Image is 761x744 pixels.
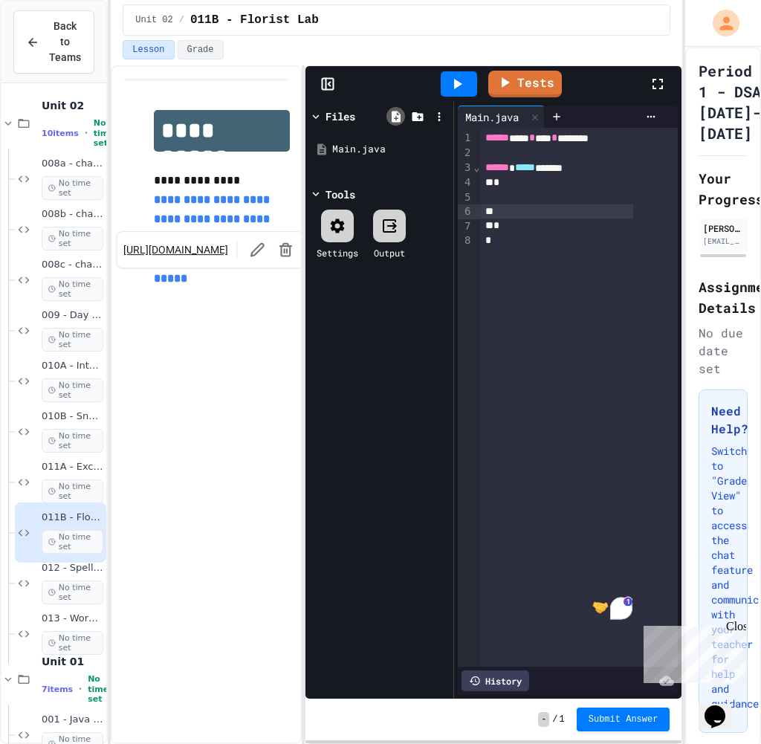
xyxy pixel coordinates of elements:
span: No time set [42,328,103,352]
div: 1 [458,131,473,146]
div: History [462,670,529,691]
span: 012 - Spelling Rules [42,562,103,575]
div: [PERSON_NAME] [703,221,743,235]
span: 013 - WordGameDictionary.java [42,612,103,625]
span: No time set [42,580,103,604]
div: 8 [458,233,473,248]
span: 010B - SnackKiosk [42,410,103,423]
span: 10 items [42,129,79,138]
span: / [552,714,557,725]
span: Unit 02 [42,99,103,112]
span: 011A - Exceptions Method [42,461,103,473]
div: To enrich screen reader interactions, please activate Accessibility in Grammarly extension settings [481,128,679,667]
h1: Period 1 - DSA [DATE]-[DATE] [699,60,761,143]
span: 009 - Day enum [42,309,103,322]
span: 008c - char Practice III (optional) [42,259,103,271]
span: 011B - Florist Lab [190,11,319,29]
span: Unit 02 [135,14,172,26]
button: Lesson [123,40,174,59]
h2: Assignment Details [699,276,748,318]
a: Tests [488,71,562,97]
iframe: chat widget [638,620,746,683]
div: Tools [326,187,355,202]
span: - [538,712,549,727]
div: 6 [458,204,473,219]
div: Main.java [332,142,448,157]
span: 7 items [42,685,73,694]
span: / [179,14,184,26]
span: 008a - char Practice I [42,158,103,170]
div: Files [326,109,355,124]
span: No time set [42,227,103,250]
span: 011B - Florist Lab [42,511,103,524]
div: 2 [458,146,473,161]
div: [EMAIL_ADDRESS][DOMAIN_NAME] [703,236,743,247]
div: 7 [458,219,473,234]
div: Main.java [458,106,545,128]
span: No time set [42,176,103,200]
span: No time set [88,674,109,704]
span: No time set [42,277,103,301]
span: No time set [42,631,103,655]
span: 1 [560,714,565,725]
div: My Account [697,6,743,40]
a: [URL][DOMAIN_NAME] [123,242,228,257]
div: Main.java [458,109,526,125]
span: Submit Answer [589,714,658,725]
span: 001 - Java Review [42,714,103,726]
iframe: chat widget [699,685,746,729]
button: Grade [178,40,224,59]
span: No time set [42,378,103,402]
span: No time set [94,118,114,148]
span: 010A - Interesting Numbers [42,360,103,372]
span: Fold line [473,161,480,173]
span: No time set [42,479,103,503]
div: 4 [458,175,473,190]
span: 008b - char Practice II [42,208,103,221]
h2: Your Progress [699,168,748,210]
span: No time set [42,530,103,554]
div: Output [374,246,405,259]
span: • [79,683,82,695]
span: • [85,127,88,139]
span: No time set [42,429,103,453]
div: 3 [458,161,473,175]
div: Settings [317,246,358,259]
p: Switch to "Grade View" to access the chat feature and communicate with your teacher for help and ... [711,444,735,711]
div: 5 [458,190,473,205]
div: No due date set [699,324,748,378]
button: Submit Answer [577,708,670,731]
div: Chat with us now!Close [6,6,103,94]
button: Back to Teams [13,10,94,74]
h3: Need Help? [711,402,735,438]
span: Unit 01 [42,655,103,668]
span: Back to Teams [48,19,82,65]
